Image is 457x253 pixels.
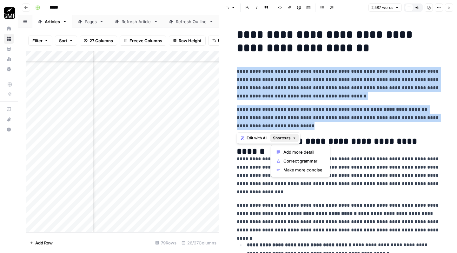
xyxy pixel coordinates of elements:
span: Freeze Columns [129,37,162,44]
button: Help + Support [4,124,14,135]
button: What's new? [4,114,14,124]
div: 26/27 Columns [179,238,219,248]
span: Shortcuts [273,135,291,141]
button: Freeze Columns [120,36,166,46]
div: Pages [85,18,97,25]
a: Articles [32,15,72,28]
span: Add more detail [283,149,322,155]
span: Add Row [35,240,53,246]
a: Refresh Article [109,15,163,28]
button: Row Height [169,36,206,46]
a: Your Data [4,44,14,54]
a: AirOps Academy [4,104,14,114]
span: Make more concise [283,167,322,173]
button: Undo [208,36,233,46]
span: 27 Columns [89,37,113,44]
a: Pages [72,15,109,28]
a: Usage [4,54,14,64]
button: 2,587 words [368,3,402,12]
a: Browse [4,34,14,44]
img: Growth Marketing Pro Logo [4,7,15,19]
button: Workspace: Growth Marketing Pro [4,5,14,21]
span: Filter [32,37,43,44]
a: Settings [4,64,14,74]
button: Sort [55,36,77,46]
a: Refresh Outline [163,15,219,28]
div: Articles [45,18,60,25]
span: 2,587 words [371,5,393,10]
a: Home [4,23,14,34]
button: 27 Columns [80,36,117,46]
button: Shortcuts [270,134,299,142]
span: Sort [59,37,67,44]
div: 79 Rows [153,238,179,248]
span: Correct grammar [283,158,322,164]
div: Refresh Outline [176,18,207,25]
span: Row Height [179,37,202,44]
div: Refresh Article [122,18,151,25]
button: Filter [28,36,52,46]
button: Add Row [26,238,56,248]
div: Shortcuts [271,145,330,177]
button: Edit with AI [238,134,269,142]
span: Edit with AI [247,135,267,141]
